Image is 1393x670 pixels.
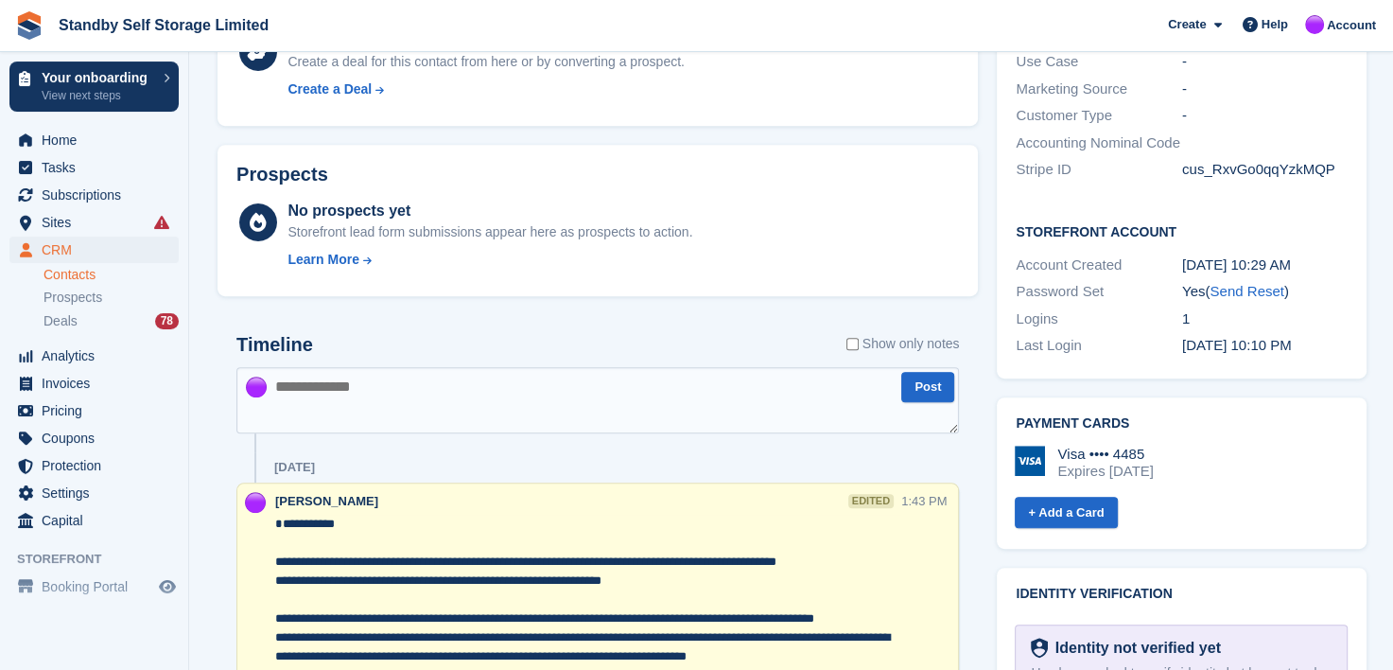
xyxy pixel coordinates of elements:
[42,343,155,369] span: Analytics
[42,480,155,506] span: Settings
[9,573,179,600] a: menu
[1168,15,1206,34] span: Create
[42,71,154,84] p: Your onboarding
[42,507,155,534] span: Capital
[846,334,859,354] input: Show only notes
[9,452,179,479] a: menu
[44,288,179,308] a: Prospects
[51,9,276,41] a: Standby Self Storage Limited
[1057,446,1153,463] div: Visa •••• 4485
[154,215,169,230] i: Smart entry sync failures have occurred
[42,425,155,451] span: Coupons
[1182,79,1349,100] div: -
[42,182,155,208] span: Subscriptions
[9,397,179,424] a: menu
[274,460,315,475] div: [DATE]
[9,237,179,263] a: menu
[1210,283,1283,299] a: Send Reset
[1015,446,1045,476] img: Visa Logo
[42,127,155,153] span: Home
[236,334,313,356] h2: Timeline
[1016,587,1348,602] h2: Identity verification
[17,550,188,569] span: Storefront
[1031,638,1047,659] img: Identity Verification Ready
[44,311,179,331] a: Deals 78
[156,575,179,598] a: Preview store
[1016,221,1348,240] h2: Storefront Account
[1016,132,1182,154] div: Accounting Nominal Code
[1016,79,1182,100] div: Marketing Source
[1016,309,1182,330] div: Logins
[9,209,179,236] a: menu
[245,492,266,513] img: Sue Ford
[1182,51,1349,73] div: -
[1305,15,1324,34] img: Sue Ford
[42,237,155,263] span: CRM
[9,62,179,112] a: Your onboarding View next steps
[9,154,179,181] a: menu
[9,127,179,153] a: menu
[9,343,179,369] a: menu
[44,266,179,284] a: Contacts
[287,250,358,270] div: Learn More
[1057,463,1153,480] div: Expires [DATE]
[1182,159,1349,181] div: cus_RxvGo0qqYzkMQP
[901,492,947,510] div: 1:43 PM
[1182,309,1349,330] div: 1
[44,312,78,330] span: Deals
[287,250,692,270] a: Learn More
[846,334,960,354] label: Show only notes
[1048,637,1221,660] div: Identity not verified yet
[9,182,179,208] a: menu
[1016,335,1182,357] div: Last Login
[287,79,684,99] a: Create a Deal
[848,494,894,508] div: edited
[42,452,155,479] span: Protection
[42,370,155,397] span: Invoices
[236,164,328,185] h2: Prospects
[1016,105,1182,127] div: Customer Type
[1182,337,1292,353] time: 2025-03-18 22:10:11 UTC
[287,79,372,99] div: Create a Deal
[42,154,155,181] span: Tasks
[1205,283,1288,299] span: ( )
[1015,497,1117,528] a: + Add a Card
[1182,281,1349,303] div: Yes
[1016,416,1348,432] h2: Payment cards
[155,313,179,329] div: 78
[287,52,684,72] div: Create a deal for this contact from here or by converting a prospect.
[1182,255,1349,276] div: [DATE] 10:29 AM
[15,11,44,40] img: stora-icon-8386f47178a22dfd0bd8f6a31ec36ba5ce8667c1dd55bd0f319d3a0aa187defe.svg
[246,377,267,397] img: Sue Ford
[9,425,179,451] a: menu
[1262,15,1288,34] span: Help
[42,573,155,600] span: Booking Portal
[42,87,154,104] p: View next steps
[9,507,179,534] a: menu
[9,370,179,397] a: menu
[44,289,102,307] span: Prospects
[287,200,692,222] div: No prospects yet
[1016,51,1182,73] div: Use Case
[1016,159,1182,181] div: Stripe ID
[42,209,155,236] span: Sites
[42,397,155,424] span: Pricing
[1182,105,1349,127] div: -
[1016,255,1182,276] div: Account Created
[275,494,378,508] span: [PERSON_NAME]
[9,480,179,506] a: menu
[901,372,954,403] button: Post
[1327,16,1376,35] span: Account
[1016,281,1182,303] div: Password Set
[287,222,692,242] div: Storefront lead form submissions appear here as prospects to action.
